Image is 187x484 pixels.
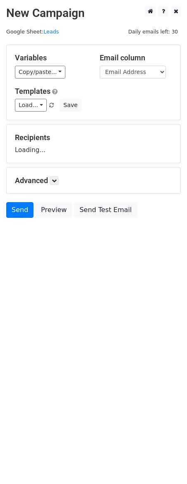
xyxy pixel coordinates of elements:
[6,6,181,20] h2: New Campaign
[6,29,59,35] small: Google Sheet:
[6,202,34,218] a: Send
[15,176,172,185] h5: Advanced
[36,202,72,218] a: Preview
[15,53,87,62] h5: Variables
[43,29,59,35] a: Leads
[15,99,47,112] a: Load...
[125,27,181,36] span: Daily emails left: 30
[125,29,181,35] a: Daily emails left: 30
[15,133,172,142] h5: Recipients
[15,87,50,95] a: Templates
[15,66,65,79] a: Copy/paste...
[60,99,81,112] button: Save
[15,133,172,155] div: Loading...
[74,202,137,218] a: Send Test Email
[100,53,172,62] h5: Email column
